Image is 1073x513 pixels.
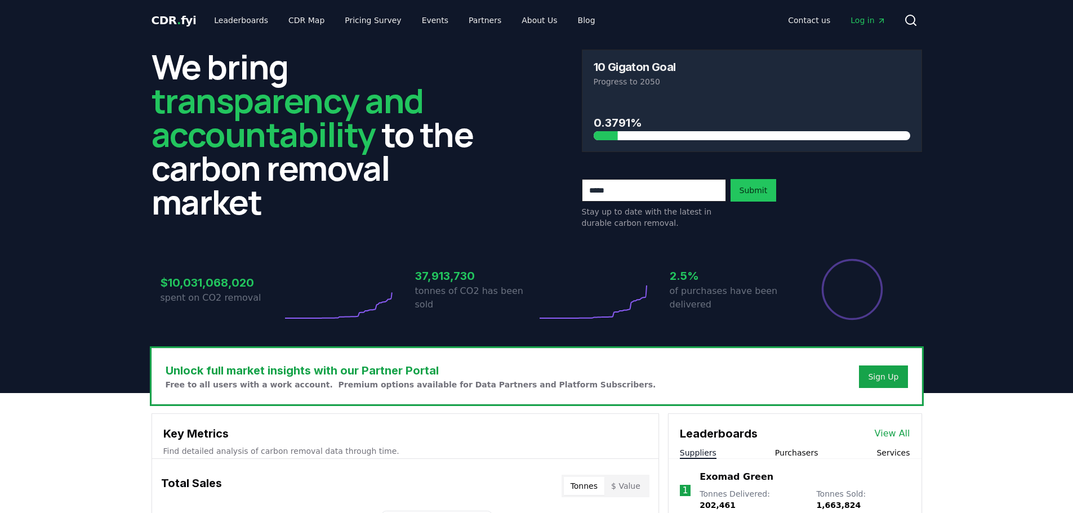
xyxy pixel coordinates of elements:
a: View All [875,427,910,440]
h3: Leaderboards [680,425,758,442]
button: Sign Up [859,365,907,388]
span: . [177,14,181,27]
a: Exomad Green [700,470,773,484]
p: of purchases have been delivered [670,284,791,311]
p: tonnes of CO2 has been sold [415,284,537,311]
a: CDR.fyi [152,12,197,28]
a: Leaderboards [205,10,277,30]
h3: Unlock full market insights with our Partner Portal [166,362,656,379]
span: CDR fyi [152,14,197,27]
h3: Total Sales [161,475,222,497]
span: Log in [851,15,885,26]
a: Blog [569,10,604,30]
h3: Key Metrics [163,425,647,442]
a: Partners [460,10,510,30]
div: Percentage of sales delivered [821,258,884,321]
p: Stay up to date with the latest in durable carbon removal. [582,206,726,229]
nav: Main [779,10,894,30]
p: Tonnes Delivered : [700,488,805,511]
span: transparency and accountability [152,77,424,157]
h3: 0.3791% [594,114,910,131]
h3: $10,031,068,020 [161,274,282,291]
a: Contact us [779,10,839,30]
span: 202,461 [700,501,736,510]
nav: Main [205,10,604,30]
button: Purchasers [775,447,818,458]
p: 1 [682,484,688,497]
button: Services [876,447,910,458]
p: Progress to 2050 [594,76,910,87]
a: Log in [842,10,894,30]
a: Sign Up [868,371,898,382]
h3: 37,913,730 [415,267,537,284]
p: spent on CO2 removal [161,291,282,305]
h3: 2.5% [670,267,791,284]
span: 1,663,824 [816,501,861,510]
p: Tonnes Sold : [816,488,910,511]
button: Suppliers [680,447,716,458]
button: Submit [731,179,777,202]
h2: We bring to the carbon removal market [152,50,492,218]
a: Events [413,10,457,30]
h3: 10 Gigaton Goal [594,61,676,73]
button: Tonnes [564,477,604,495]
p: Find detailed analysis of carbon removal data through time. [163,445,647,457]
a: Pricing Survey [336,10,410,30]
p: Free to all users with a work account. Premium options available for Data Partners and Platform S... [166,379,656,390]
button: $ Value [604,477,647,495]
a: CDR Map [279,10,333,30]
a: About Us [513,10,566,30]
